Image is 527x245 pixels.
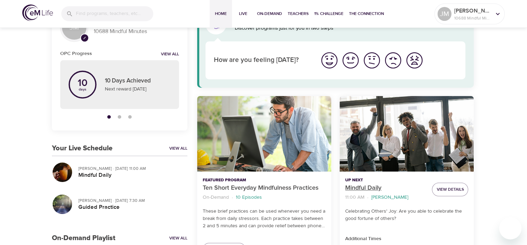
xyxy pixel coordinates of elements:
h5: Guided Practice [78,204,182,211]
p: [PERSON_NAME] [454,7,491,15]
button: I'm feeling ok [361,50,382,71]
img: worst [405,51,424,70]
p: Additional Times [345,235,468,243]
p: [PERSON_NAME] · [DATE] 7:30 AM [78,197,182,204]
div: JM [437,7,451,21]
iframe: Button to launch messaging window [499,217,521,239]
p: 10688 Mindful Minutes [454,15,491,21]
span: 1% Challenge [314,10,343,17]
h5: Mindful Daily [78,172,182,179]
nav: breadcrumb [203,193,326,202]
button: I'm feeling good [340,50,361,71]
span: On-Demand [257,10,282,17]
img: logo [22,5,53,21]
p: 10688 Mindful Minutes [94,27,179,35]
p: [PERSON_NAME] [371,194,408,201]
p: Featured Program [203,177,326,183]
span: Home [212,10,229,17]
p: How are you feeling [DATE]? [214,55,310,65]
span: The Connection [349,10,384,17]
a: View all notifications [161,52,179,57]
a: View All [169,235,187,241]
p: Celebrating Others' Joy: Are you able to celebrate the good fortune of others? [345,208,468,222]
span: Live [235,10,251,17]
img: bad [383,51,403,70]
span: Teachers [288,10,309,17]
p: Up Next [345,177,426,183]
img: good [341,51,360,70]
p: Next reward [DATE] [105,86,171,93]
span: View Details [436,186,464,193]
button: Mindful Daily [340,96,474,172]
p: On-Demand [203,194,229,201]
button: I'm feeling great [319,50,340,71]
button: I'm feeling bad [382,50,404,71]
p: days [78,88,87,91]
p: [PERSON_NAME] · [DATE] 11:00 AM [78,165,182,172]
p: Mindful Daily [345,183,426,193]
h3: Your Live Schedule [52,144,113,152]
p: 10 [78,78,87,88]
p: 11:00 AM [345,194,364,201]
p: 10 Days Achieved [105,77,171,86]
nav: breadcrumb [345,193,426,202]
h3: On-Demand Playlist [52,234,115,242]
p: Ten Short Everyday Mindfulness Practices [203,183,326,193]
p: 10 Episodes [236,194,262,201]
input: Find programs, teachers, etc... [76,6,153,21]
img: ok [362,51,381,70]
a: View All [169,145,187,151]
p: Discover programs just for you in two steps [235,24,466,32]
li: · [367,193,369,202]
button: View Details [432,183,468,196]
li: · [232,193,233,202]
img: great [320,51,339,70]
p: These brief practices can be used whenever you need a break from daily stressors. Each practice t... [203,208,326,230]
button: I'm feeling worst [404,50,425,71]
h6: OPC Progress [60,50,92,57]
button: Ten Short Everyday Mindfulness Practices [197,96,331,172]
